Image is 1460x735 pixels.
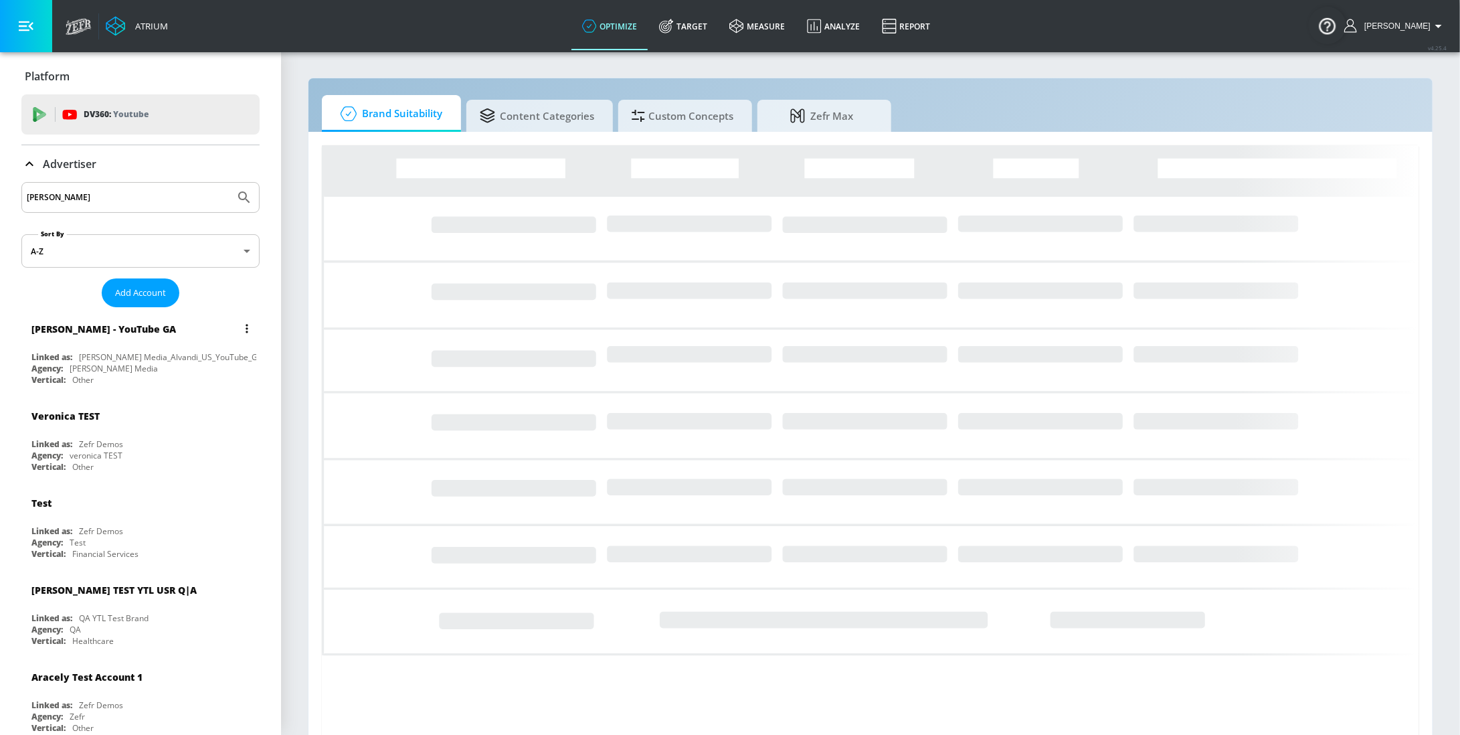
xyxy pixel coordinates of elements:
span: Content Categories [480,100,594,132]
div: Aracely Test Account 1 [31,671,143,683]
div: [PERSON_NAME] TEST YTL USR Q|A [31,584,197,596]
div: Other [72,722,94,734]
span: v 4.25.4 [1428,44,1447,52]
div: Vertical: [31,461,66,473]
a: optimize [571,2,648,50]
div: Vertical: [31,548,66,560]
div: Zefr Demos [79,700,123,711]
div: Veronica TESTLinked as:Zefr DemosAgency:veronica TESTVertical:Other [21,400,260,476]
div: Atrium [130,20,168,32]
div: [PERSON_NAME] - YouTube GALinked as:[PERSON_NAME] Media_Alvandi_US_YouTube_GoogleAdsAgency:[PERSO... [21,313,260,389]
div: Linked as: [31,525,72,537]
button: Submit Search [230,183,259,212]
div: Other [72,461,94,473]
a: measure [719,2,796,50]
div: [PERSON_NAME] TEST YTL USR Q|ALinked as:QA YTL Test BrandAgency:QAVertical:Healthcare [21,574,260,650]
span: Custom Concepts [632,100,733,132]
div: Vertical: [31,722,66,734]
div: Zefr [70,711,85,722]
button: Add Account [102,278,179,307]
div: TestLinked as:Zefr DemosAgency:TestVertical:Financial Services [21,487,260,563]
div: Healthcare [72,635,114,647]
div: Linked as: [31,612,72,624]
div: DV360: Youtube [21,94,260,135]
div: Other [72,374,94,386]
div: Platform [21,58,260,95]
div: [PERSON_NAME] Media_Alvandi_US_YouTube_GoogleAds [79,351,292,363]
div: Agency: [31,624,63,635]
div: Linked as: [31,438,72,450]
p: Youtube [113,107,149,121]
div: Financial Services [72,548,139,560]
div: QA [70,624,81,635]
div: Test [70,537,86,548]
div: Vertical: [31,374,66,386]
div: A-Z [21,234,260,268]
button: Open Resource Center [1309,7,1346,44]
div: veronica TEST [70,450,122,461]
a: Target [648,2,719,50]
div: [PERSON_NAME] Media [70,363,158,374]
div: Zefr Demos [79,525,123,537]
div: Advertiser [21,145,260,183]
span: Brand Suitability [335,98,442,130]
div: Vertical: [31,635,66,647]
p: DV360: [84,107,149,122]
a: Analyze [796,2,871,50]
div: Veronica TEST [31,410,100,422]
div: Linked as: [31,700,72,711]
div: Linked as: [31,351,72,363]
div: Agency: [31,363,63,374]
a: Atrium [106,16,168,36]
div: Agency: [31,450,63,461]
div: Test [31,497,52,509]
span: login as: stephanie.wolklin@zefr.com [1359,21,1431,31]
p: Platform [25,69,70,84]
div: Agency: [31,537,63,548]
a: Report [871,2,941,50]
div: [PERSON_NAME] - YouTube GA [31,323,176,335]
div: QA YTL Test Brand [79,612,149,624]
button: [PERSON_NAME] [1344,18,1447,34]
span: Add Account [115,285,166,301]
span: Zefr Max [771,100,873,132]
div: Agency: [31,711,63,722]
p: Advertiser [43,157,96,171]
input: Search by name [27,189,230,206]
label: Sort By [38,230,67,238]
div: Zefr Demos [79,438,123,450]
